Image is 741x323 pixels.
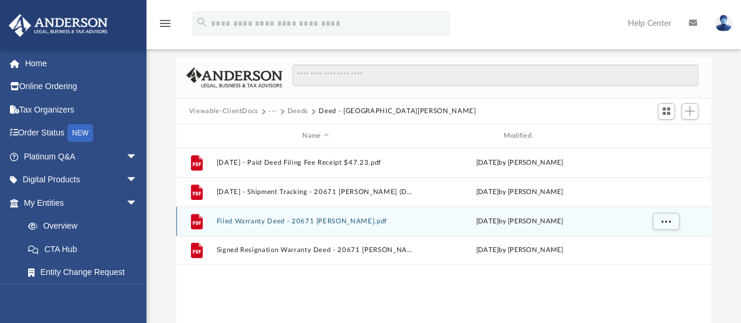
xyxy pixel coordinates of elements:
[67,124,93,142] div: NEW
[216,159,415,166] button: [DATE] - Paid Deed Filing Fee Receipt $47.23.pdf
[652,213,679,230] button: More options
[420,158,619,168] div: [DATE] by [PERSON_NAME]
[216,217,415,225] button: Filed Warranty Deed - 20671 [PERSON_NAME].pdf
[126,168,149,192] span: arrow_drop_down
[420,187,619,198] div: [DATE] by [PERSON_NAME]
[658,103,675,120] button: Switch to Grid View
[196,16,209,29] i: search
[216,188,415,196] button: [DATE] - Shipment Tracking - 20671 [PERSON_NAME] (Deed and Resignation Paperwork).pdf
[420,245,619,256] div: [DATE] by [PERSON_NAME]
[8,145,155,168] a: Platinum Q&Aarrow_drop_down
[126,191,149,215] span: arrow_drop_down
[8,98,155,121] a: Tax Organizers
[8,52,155,75] a: Home
[5,14,111,37] img: Anderson Advisors Platinum Portal
[420,131,619,141] div: Modified
[158,22,172,30] a: menu
[16,237,155,261] a: CTA Hub
[319,106,476,117] button: Deed - [GEOGRAPHIC_DATA][PERSON_NAME]
[8,168,155,192] a: Digital Productsarrow_drop_down
[420,216,619,227] div: [DATE] by [PERSON_NAME]
[288,106,308,117] button: Deeds
[16,215,155,238] a: Overview
[269,106,276,117] button: ···
[8,121,155,145] a: Order StatusNEW
[16,261,155,284] a: Entity Change Request
[624,131,706,141] div: id
[681,103,699,120] button: Add
[158,16,172,30] i: menu
[182,131,211,141] div: id
[8,75,155,98] a: Online Ordering
[126,145,149,169] span: arrow_drop_down
[292,64,698,87] input: Search files and folders
[715,15,732,32] img: User Pic
[189,106,258,117] button: Viewable-ClientDocs
[8,191,155,215] a: My Entitiesarrow_drop_down
[216,131,415,141] div: Name
[216,247,415,254] button: Signed Resignation Warranty Deed - 20671 [PERSON_NAME].pdf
